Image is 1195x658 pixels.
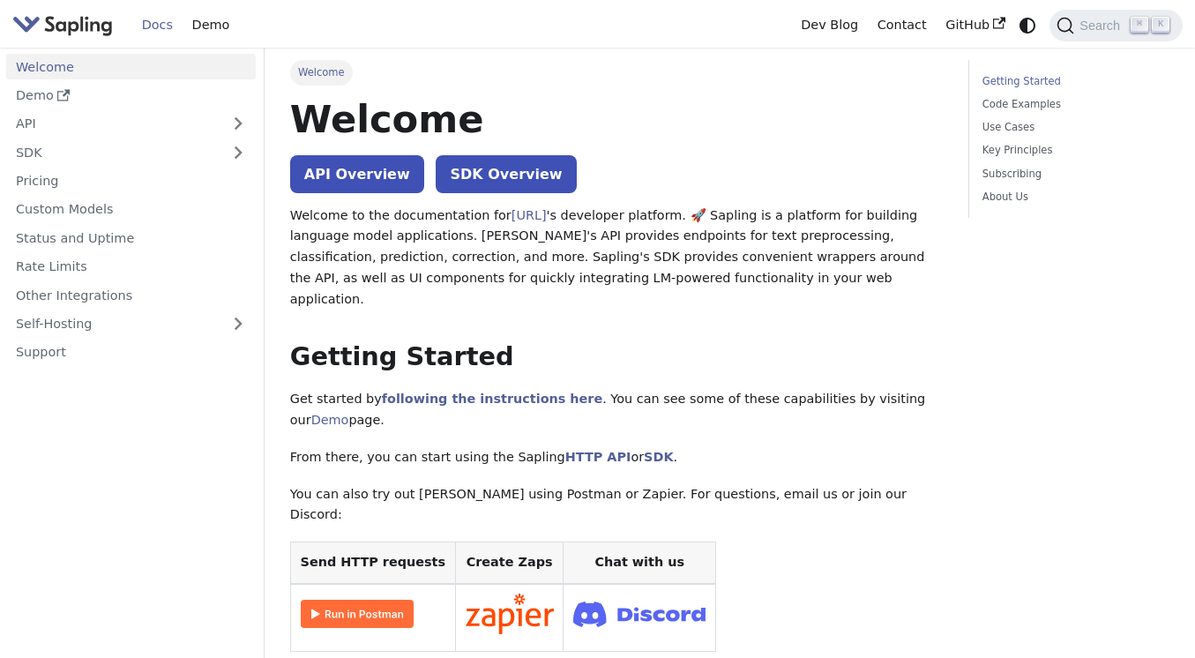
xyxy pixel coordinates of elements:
[1015,12,1041,38] button: Switch between dark and light mode (currently system mode)
[290,206,944,310] p: Welcome to the documentation for 's developer platform. 🚀 Sapling is a platform for building lang...
[982,166,1163,183] a: Subscribing
[564,542,716,584] th: Chat with us
[6,282,256,308] a: Other Integrations
[132,11,183,39] a: Docs
[290,60,353,85] span: Welcome
[6,139,220,165] a: SDK
[982,189,1163,206] a: About Us
[982,142,1163,159] a: Key Principles
[290,95,944,143] h1: Welcome
[868,11,937,39] a: Contact
[6,111,220,137] a: API
[512,208,547,222] a: [URL]
[6,311,256,337] a: Self-Hosting
[6,197,256,222] a: Custom Models
[644,450,673,464] a: SDK
[466,594,554,634] img: Connect in Zapier
[1049,10,1182,41] button: Search (Command+K)
[12,12,113,38] img: Sapling.ai
[982,73,1163,90] a: Getting Started
[791,11,867,39] a: Dev Blog
[183,11,239,39] a: Demo
[573,596,706,632] img: Join Discord
[982,96,1163,113] a: Code Examples
[290,447,944,468] p: From there, you can start using the Sapling or .
[455,542,564,584] th: Create Zaps
[290,542,455,584] th: Send HTTP requests
[290,389,944,431] p: Get started by . You can see some of these capabilities by visiting our page.
[311,413,349,427] a: Demo
[301,600,414,628] img: Run in Postman
[220,139,256,165] button: Expand sidebar category 'SDK'
[436,155,576,193] a: SDK Overview
[1152,17,1169,33] kbd: K
[290,155,424,193] a: API Overview
[6,168,256,194] a: Pricing
[220,111,256,137] button: Expand sidebar category 'API'
[6,54,256,79] a: Welcome
[1131,17,1148,33] kbd: ⌘
[12,12,119,38] a: Sapling.ai
[6,254,256,280] a: Rate Limits
[6,340,256,365] a: Support
[290,484,944,527] p: You can also try out [PERSON_NAME] using Postman or Zapier. For questions, email us or join our D...
[290,60,944,85] nav: Breadcrumbs
[565,450,631,464] a: HTTP API
[6,225,256,250] a: Status and Uptime
[936,11,1014,39] a: GitHub
[382,392,602,406] a: following the instructions here
[6,83,256,108] a: Demo
[982,119,1163,136] a: Use Cases
[1074,19,1131,33] span: Search
[290,341,944,373] h2: Getting Started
